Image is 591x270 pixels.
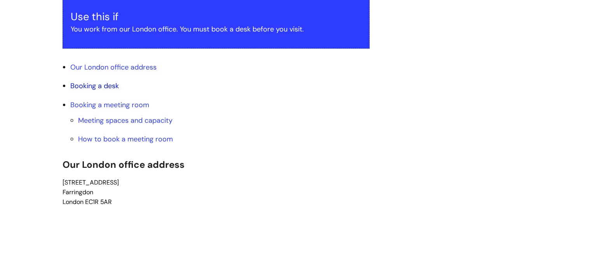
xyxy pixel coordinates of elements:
[63,159,185,171] span: Our London office address
[71,23,361,35] p: You work from our London office. You must book a desk before you visit.
[78,116,173,125] a: Meeting spaces and capacity
[78,134,173,144] a: How to book a meeting room
[70,100,149,110] a: Booking a meeting room
[70,63,157,72] a: Our London office address
[63,178,119,206] span: [STREET_ADDRESS] Farringdon London EC1R 5AR
[70,81,119,91] a: Booking a desk
[71,10,361,23] h3: Use this if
